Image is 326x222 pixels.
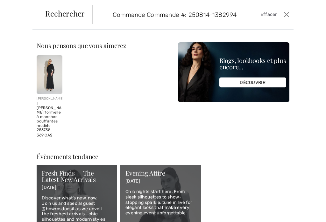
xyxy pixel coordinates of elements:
[37,41,126,50] span: Nous pensons que vous aimerez
[42,185,112,191] p: [DATE]
[108,5,238,24] input: TAPER POUR RECHERCHER
[219,78,286,87] div: DÉCOUVRIR
[125,179,196,184] p: [DATE]
[219,57,286,70] div: Blogs, lookbooks et plus encore...
[125,189,196,216] p: Chic nights start here. From sleek silhouettes to show-stopping sparkle, tune in live for elegant...
[37,153,201,160] div: Évènements tendance
[125,170,196,176] div: Evening Attire
[37,106,62,132] div: [PERSON_NAME] formelle à manches bouffantes modèle 253738
[42,170,112,183] div: Fresh Finds — The Latest New Arrivals
[260,11,277,18] span: Effacer
[37,96,62,106] div: [PERSON_NAME]
[15,4,27,10] span: Aide
[37,133,52,137] span: 369 CA$
[37,55,62,94] img: Robe fourreau formelle à manches bouffantes modèle 253738. Black
[45,10,85,17] span: Rechercher
[282,10,291,20] button: Ferme
[178,42,289,102] img: Blogs, lookbooks et plus encore...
